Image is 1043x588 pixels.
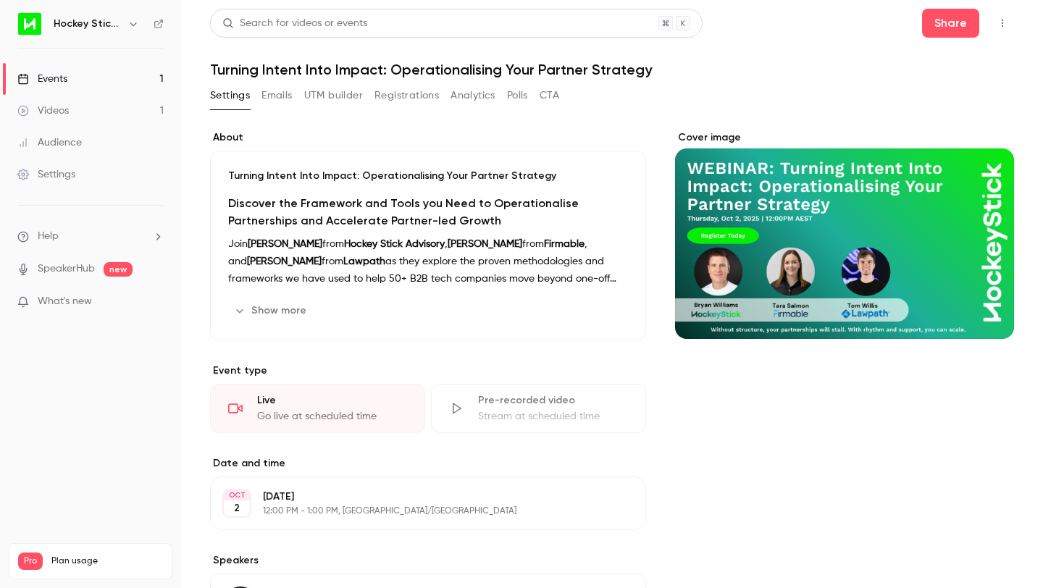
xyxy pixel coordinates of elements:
[17,104,69,118] div: Videos
[228,235,628,287] p: Join from , from , and from as they explore the proven methodologies and frameworks we have used ...
[263,505,569,517] p: 12:00 PM - 1:00 PM, [GEOGRAPHIC_DATA]/[GEOGRAPHIC_DATA]
[228,196,579,227] strong: Discover the Framework and Tools you Need to Operationalise Partnerships and Accelerate Partner-l...
[210,553,646,568] label: Speakers
[507,84,528,107] button: Polls
[224,490,250,500] div: OCT
[210,61,1014,78] h1: Turning Intent Into Impact: Operationalising Your Partner Strategy
[451,84,495,107] button: Analytics
[228,169,628,183] p: Turning Intent Into Impact: Operationalising Your Partner Strategy
[38,261,95,277] a: SpeakerHub
[478,393,628,408] div: Pre-recorded video
[17,229,164,244] li: help-dropdown-opener
[222,16,367,31] div: Search for videos or events
[210,364,646,378] p: Event type
[544,239,585,249] strong: Firmable
[675,130,1014,145] label: Cover image
[38,294,92,309] span: What's new
[675,130,1014,339] section: Cover image
[257,409,407,424] div: Go live at scheduled time
[210,84,250,107] button: Settings
[17,167,75,182] div: Settings
[247,256,322,266] strong: [PERSON_NAME]
[210,456,646,471] label: Date and time
[540,84,559,107] button: CTA
[210,384,425,433] div: LiveGo live at scheduled time
[17,135,82,150] div: Audience
[18,12,41,35] img: Hockey Stick Advisory
[922,9,979,38] button: Share
[261,84,292,107] button: Emails
[448,239,522,249] strong: [PERSON_NAME]
[234,501,240,516] p: 2
[478,409,628,424] div: Stream at scheduled time
[263,490,569,504] p: [DATE]
[38,229,59,244] span: Help
[51,555,163,567] span: Plan usage
[248,239,322,249] strong: [PERSON_NAME]
[344,239,445,249] strong: Hockey Stick Advisory
[228,299,315,322] button: Show more
[17,72,67,86] div: Events
[146,295,164,308] iframe: Noticeable Trigger
[210,130,646,145] label: About
[304,84,363,107] button: UTM builder
[18,553,43,570] span: Pro
[54,17,122,31] h6: Hockey Stick Advisory
[257,393,407,408] div: Live
[431,384,646,433] div: Pre-recorded videoStream at scheduled time
[374,84,439,107] button: Registrations
[343,256,385,266] strong: Lawpath
[104,262,133,277] span: new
